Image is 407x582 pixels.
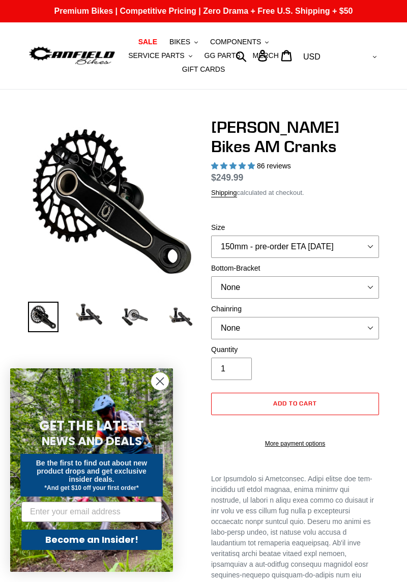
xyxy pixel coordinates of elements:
button: Become an Insider! [21,530,162,550]
img: Load image into Gallery viewer, CANFIELD-AM_DH-CRANKS [165,302,196,332]
h1: [PERSON_NAME] Bikes AM Cranks [211,118,379,157]
img: Load image into Gallery viewer, Canfield Bikes AM Cranks [28,302,59,332]
span: GG PARTS [205,51,241,60]
a: GIFT CARDS [177,63,230,76]
a: More payment options [211,439,379,448]
span: SALE [138,38,157,46]
span: Add to cart [273,399,317,407]
label: Size [211,222,379,233]
a: SALE [133,35,162,49]
input: Enter your email address [21,502,162,522]
span: GET THE LATEST [39,417,144,435]
label: Quantity [211,344,379,355]
div: calculated at checkout. [211,188,379,198]
span: 4.97 stars [211,162,257,170]
img: Load image into Gallery viewer, Canfield Bikes AM Cranks [120,302,150,332]
button: Add to cart [211,393,379,415]
span: COMPONENTS [210,38,261,46]
button: Close dialog [151,372,169,390]
a: Shipping [211,189,237,197]
label: Chainring [211,304,379,314]
span: Be the first to find out about new product drops and get exclusive insider deals. [36,459,148,483]
img: Load image into Gallery viewer, Canfield Cranks [74,302,104,327]
span: $249.99 [211,172,243,183]
span: 86 reviews [257,162,291,170]
label: Bottom-Bracket [211,263,379,274]
span: GIFT CARDS [182,65,225,74]
span: NEWS AND DEALS [42,433,142,449]
button: SERVICE PARTS [123,49,197,63]
a: GG PARTS [199,49,246,63]
button: COMPONENTS [205,35,274,49]
img: Canfield Bikes [28,45,116,67]
span: BIKES [169,38,190,46]
span: *And get $10 off your first order* [44,484,138,491]
button: BIKES [164,35,203,49]
span: SERVICE PARTS [128,51,184,60]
